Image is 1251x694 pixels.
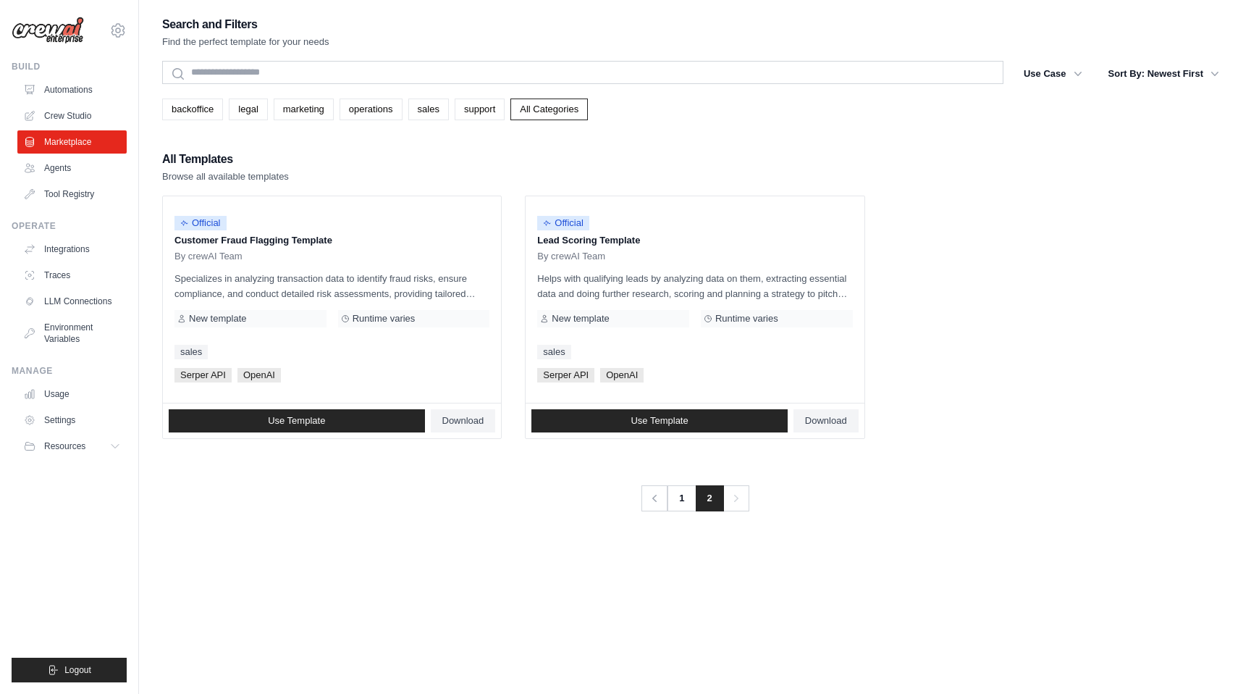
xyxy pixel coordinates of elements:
[17,156,127,180] a: Agents
[1015,61,1091,87] button: Use Case
[442,415,484,427] span: Download
[237,368,281,382] span: OpenAI
[189,313,246,325] span: New template
[17,290,127,313] a: LLM Connections
[174,251,243,262] span: By crewAI Team
[455,99,505,120] a: support
[12,61,127,72] div: Build
[537,233,852,248] p: Lead Scoring Template
[12,220,127,232] div: Operate
[229,99,267,120] a: legal
[805,415,847,427] span: Download
[696,485,724,511] span: 2
[793,409,859,432] a: Download
[537,345,570,359] a: sales
[17,130,127,154] a: Marketplace
[510,99,588,120] a: All Categories
[162,170,289,184] p: Browse all available templates
[44,440,85,452] span: Resources
[64,664,91,676] span: Logout
[537,216,589,230] span: Official
[174,216,227,230] span: Official
[17,78,127,101] a: Automations
[174,368,232,382] span: Serper API
[12,17,84,44] img: Logo
[162,14,329,35] h2: Search and Filters
[174,271,489,301] p: Specializes in analyzing transaction data to identify fraud risks, ensure compliance, and conduct...
[600,368,644,382] span: OpenAI
[12,365,127,377] div: Manage
[162,99,223,120] a: backoffice
[17,104,127,127] a: Crew Studio
[162,149,289,170] h2: All Templates
[353,313,416,325] span: Runtime varies
[1100,61,1228,87] button: Sort By: Newest First
[169,409,425,432] a: Use Template
[631,415,688,427] span: Use Template
[17,238,127,261] a: Integrations
[17,264,127,287] a: Traces
[274,99,334,120] a: marketing
[174,233,489,248] p: Customer Fraud Flagging Template
[17,316,127,351] a: Environment Variables
[174,345,208,359] a: sales
[17,435,127,458] button: Resources
[715,313,778,325] span: Runtime varies
[162,35,329,49] p: Find the perfect template for your needs
[340,99,403,120] a: operations
[667,485,696,511] a: 1
[408,99,449,120] a: sales
[268,415,325,427] span: Use Template
[431,409,496,432] a: Download
[537,251,605,262] span: By crewAI Team
[12,658,127,682] button: Logout
[17,382,127,406] a: Usage
[531,409,788,432] a: Use Template
[641,485,749,511] nav: Pagination
[537,271,852,301] p: Helps with qualifying leads by analyzing data on them, extracting essential data and doing furthe...
[537,368,594,382] span: Serper API
[17,409,127,432] a: Settings
[17,183,127,206] a: Tool Registry
[552,313,609,325] span: New template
